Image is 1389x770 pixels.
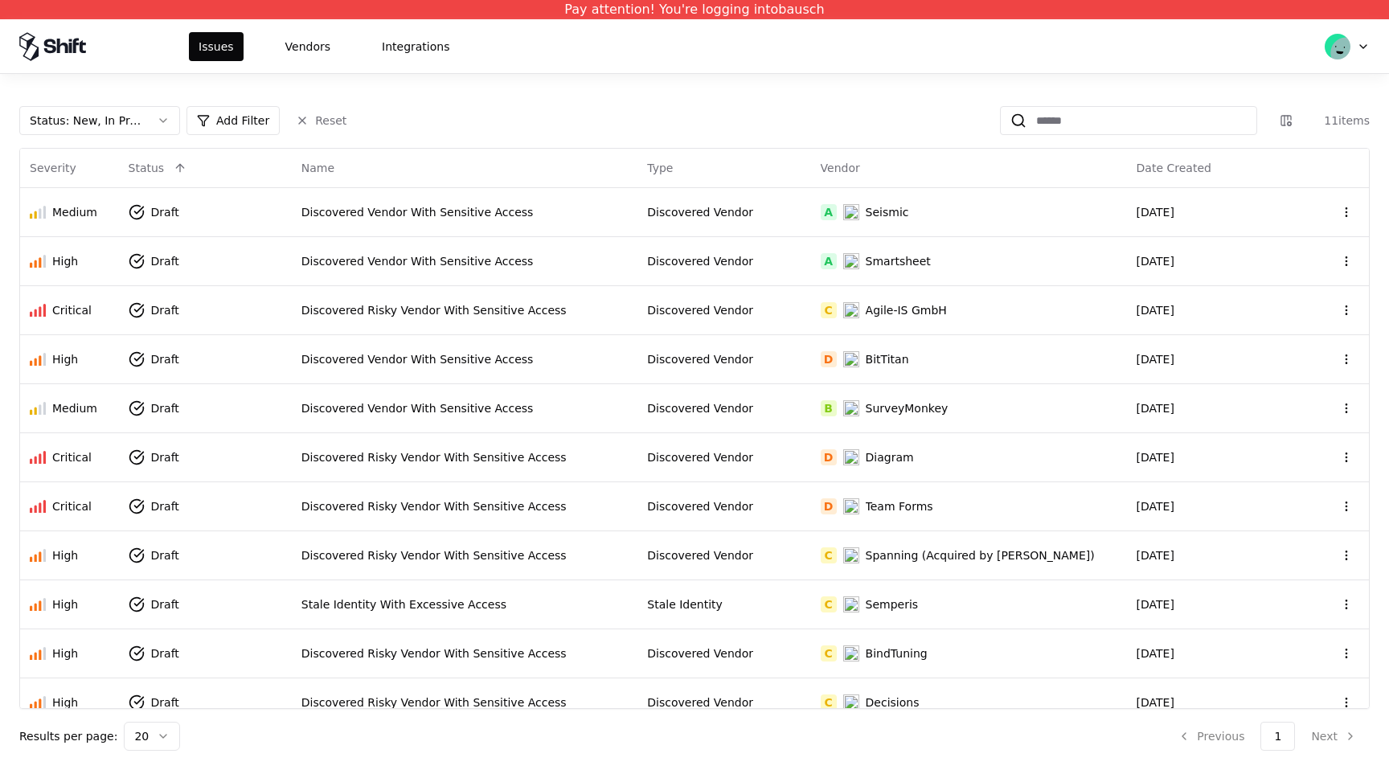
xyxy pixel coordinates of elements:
button: Draft [129,688,208,717]
div: Name [301,160,334,176]
div: Stale Identity [647,596,801,612]
div: Semperis [866,596,919,612]
div: BindTuning [866,645,928,661]
div: A [821,253,837,269]
div: C [821,302,837,318]
div: Discovered Vendor With Sensitive Access [301,253,629,269]
div: High [52,645,78,661]
div: Discovered Risky Vendor With Sensitive Access [301,547,629,563]
div: Discovered Risky Vendor With Sensitive Access [301,498,629,514]
div: [DATE] [1137,547,1290,563]
nav: pagination [1165,722,1370,751]
div: Discovered Vendor [647,253,801,269]
div: Critical [52,449,92,465]
div: C [821,596,837,612]
div: Date Created [1137,160,1211,176]
button: Integrations [372,32,459,61]
div: Stale Identity With Excessive Access [301,596,629,612]
div: Status : New, In Progress, Draft [30,113,144,129]
button: Reset [286,106,356,135]
div: [DATE] [1137,204,1290,220]
img: Decisions [843,694,859,711]
div: Draft [151,547,179,563]
div: [DATE] [1137,400,1290,416]
div: Draft [151,596,179,612]
div: [DATE] [1137,351,1290,367]
img: Diagram [843,449,859,465]
img: Semperis [843,596,859,612]
div: Discovered Vendor With Sensitive Access [301,204,629,220]
div: Discovered Vendor With Sensitive Access [301,400,629,416]
div: Discovered Vendor [647,400,801,416]
div: Decisions [866,694,920,711]
div: Agile-IS GmbH [866,302,947,318]
img: Smartsheet [843,253,859,269]
div: Discovered Vendor [647,498,801,514]
div: D [821,449,837,465]
button: Vendors [276,32,340,61]
div: Draft [151,694,179,711]
div: Draft [151,400,179,416]
button: Draft [129,590,208,619]
div: [DATE] [1137,694,1290,711]
div: Draft [151,204,179,220]
img: Agile-IS GmbH [843,302,859,318]
button: Draft [129,296,208,325]
div: C [821,547,837,563]
button: Draft [129,345,208,374]
div: C [821,645,837,661]
div: Discovered Risky Vendor With Sensitive Access [301,302,629,318]
img: SurveyMonkey [843,400,859,416]
button: Draft [129,443,208,472]
div: [DATE] [1137,253,1290,269]
button: Draft [129,394,208,423]
button: Add Filter [186,106,280,135]
button: Draft [129,198,208,227]
p: Results per page: [19,728,117,744]
img: BindTuning [843,645,859,661]
div: Draft [151,302,179,318]
div: High [52,351,78,367]
div: Draft [151,253,179,269]
button: Draft [129,541,208,570]
div: Draft [151,498,179,514]
img: Seismic [843,204,859,220]
div: Smartsheet [866,253,931,269]
img: BitTitan [843,351,859,367]
div: Draft [151,351,179,367]
div: Discovered Vendor [647,449,801,465]
div: Severity [30,160,76,176]
button: Draft [129,639,208,668]
div: High [52,253,78,269]
button: Draft [129,492,208,521]
div: Critical [52,498,92,514]
div: Discovered Risky Vendor With Sensitive Access [301,645,629,661]
div: [DATE] [1137,302,1290,318]
div: Discovered Vendor [647,547,801,563]
div: Discovered Vendor [647,204,801,220]
div: Discovered Vendor [647,302,801,318]
div: [DATE] [1137,449,1290,465]
div: Medium [52,204,97,220]
div: Draft [151,645,179,661]
div: Team Forms [866,498,933,514]
div: SurveyMonkey [866,400,949,416]
div: D [821,351,837,367]
div: [DATE] [1137,596,1290,612]
div: Seismic [866,204,909,220]
div: Discovered Risky Vendor With Sensitive Access [301,694,629,711]
div: Diagram [866,449,914,465]
div: [DATE] [1137,498,1290,514]
div: Vendor [821,160,860,176]
div: High [52,694,78,711]
img: Spanning (Acquired by Kaseya) [843,547,859,563]
div: Type [647,160,673,176]
div: Critical [52,302,92,318]
div: Discovered Risky Vendor With Sensitive Access [301,449,629,465]
div: Discovered Vendor [647,645,801,661]
div: A [821,204,837,220]
div: High [52,547,78,563]
div: C [821,694,837,711]
div: D [821,498,837,514]
div: Draft [151,449,179,465]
